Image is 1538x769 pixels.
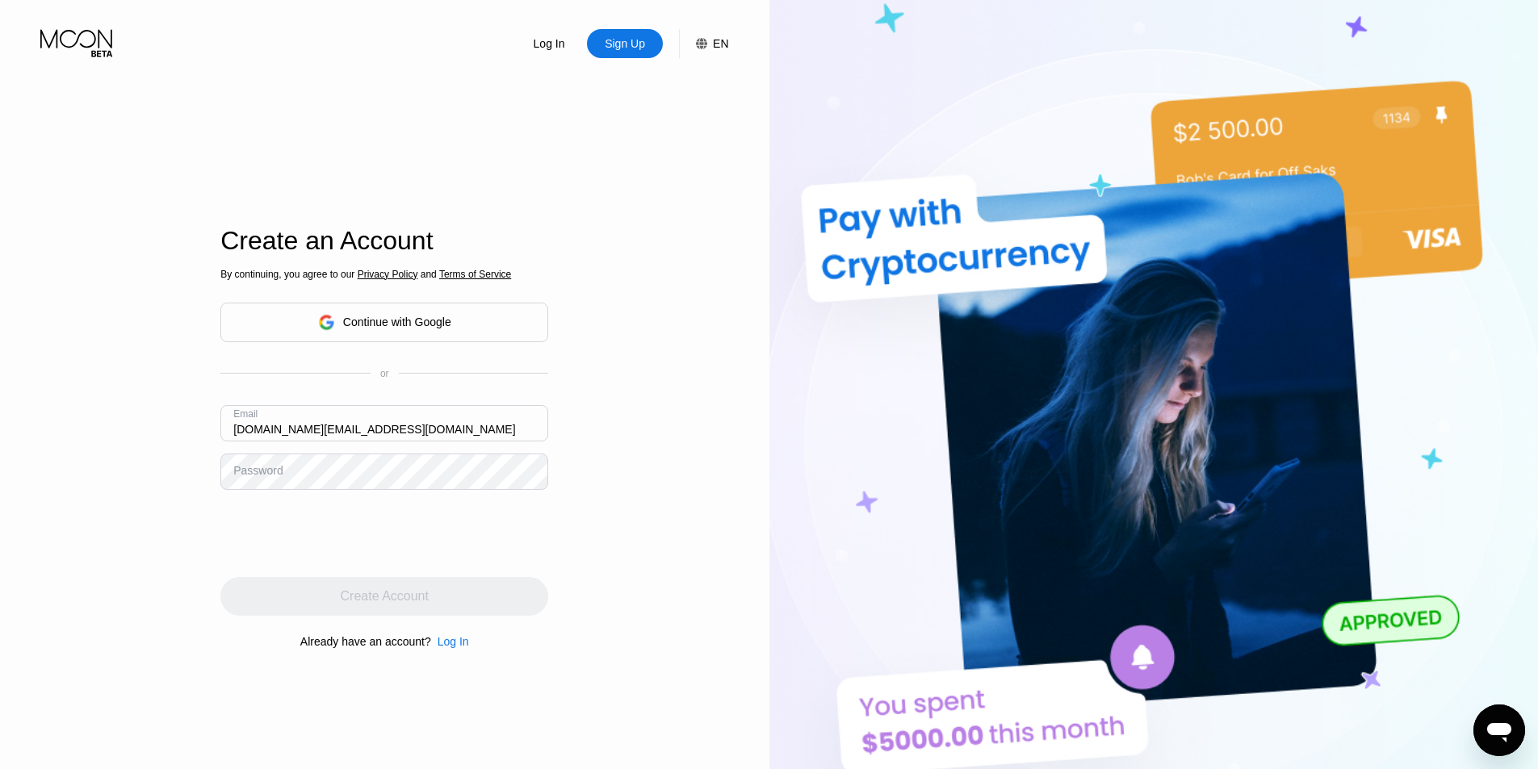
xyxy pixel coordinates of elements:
div: Password [233,464,283,477]
div: By continuing, you agree to our [220,269,548,280]
div: Log In [431,635,469,648]
div: Create an Account [220,226,548,256]
div: Sign Up [587,29,663,58]
div: EN [713,37,728,50]
span: Privacy Policy [358,269,418,280]
iframe: Button to launch messaging window [1473,704,1525,756]
span: and [417,269,439,280]
div: Continue with Google [220,303,548,342]
div: Continue with Google [343,316,451,328]
div: Log In [532,36,567,52]
div: Email [233,408,258,420]
iframe: reCAPTCHA [220,502,466,565]
div: Already have an account? [300,635,431,648]
div: EN [679,29,728,58]
span: Terms of Service [439,269,511,280]
div: or [380,368,389,379]
div: Sign Up [603,36,647,52]
div: Log In [511,29,587,58]
div: Log In [438,635,469,648]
